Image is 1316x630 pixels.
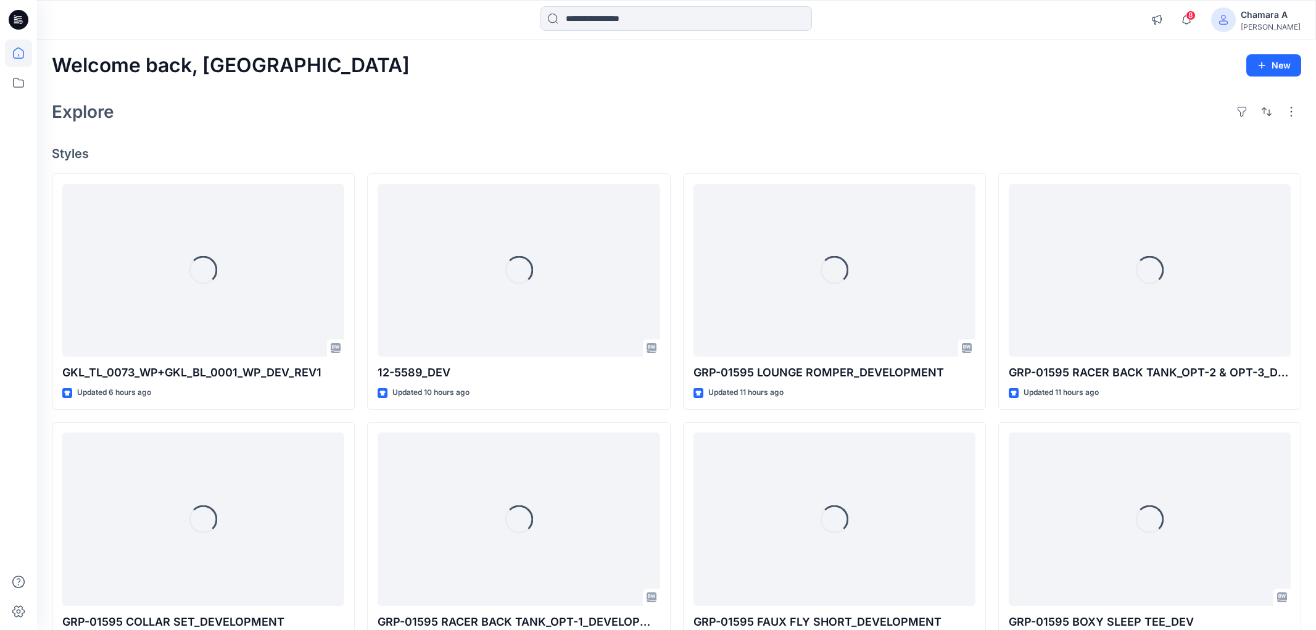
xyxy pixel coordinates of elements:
[77,386,151,399] p: Updated 6 hours ago
[378,364,660,381] p: 12-5589_DEV
[52,146,1301,161] h4: Styles
[1241,7,1301,22] div: Chamara A
[1219,15,1228,25] svg: avatar
[52,54,410,77] h2: Welcome back, [GEOGRAPHIC_DATA]
[1186,10,1196,20] span: 8
[1241,22,1301,31] div: [PERSON_NAME]
[1024,386,1099,399] p: Updated 11 hours ago
[392,386,470,399] p: Updated 10 hours ago
[1009,364,1291,381] p: GRP-01595 RACER BACK TANK_OPT-2 & OPT-3_DEVELOPMENT
[1246,54,1301,77] button: New
[708,386,784,399] p: Updated 11 hours ago
[62,364,344,381] p: GKL_TL_0073_WP+GKL_BL_0001_WP_DEV_REV1
[693,364,975,381] p: GRP-01595 LOUNGE ROMPER_DEVELOPMENT
[52,102,114,122] h2: Explore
